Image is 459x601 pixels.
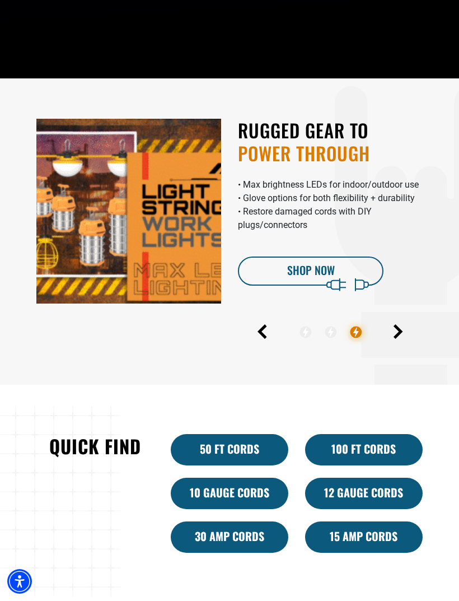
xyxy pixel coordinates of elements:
[238,119,423,165] h2: RUGGED GEAR TO
[257,324,267,339] button: Previous
[171,521,288,553] a: 30 Amp Cords
[36,119,221,304] img: A looping animation of a stylized kitchen scene with bowls and a caution sign.
[305,434,423,465] a: 100 Ft Cords
[305,478,423,509] a: 12 Gauge Cords
[305,521,423,553] a: 15 Amp Cords
[238,142,423,165] span: POWER THROUGH
[171,478,288,509] a: 10 Gauge Cords
[238,178,423,232] p: • Max brightness LEDs for indoor/outdoor use • Glove options for both flexibility + durability • ...
[394,324,403,339] button: Next
[7,569,32,594] div: Accessibility Menu
[171,434,288,465] a: 50 ft cords
[238,257,383,286] a: SHOP NOW
[36,434,154,458] h2: Quick Find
